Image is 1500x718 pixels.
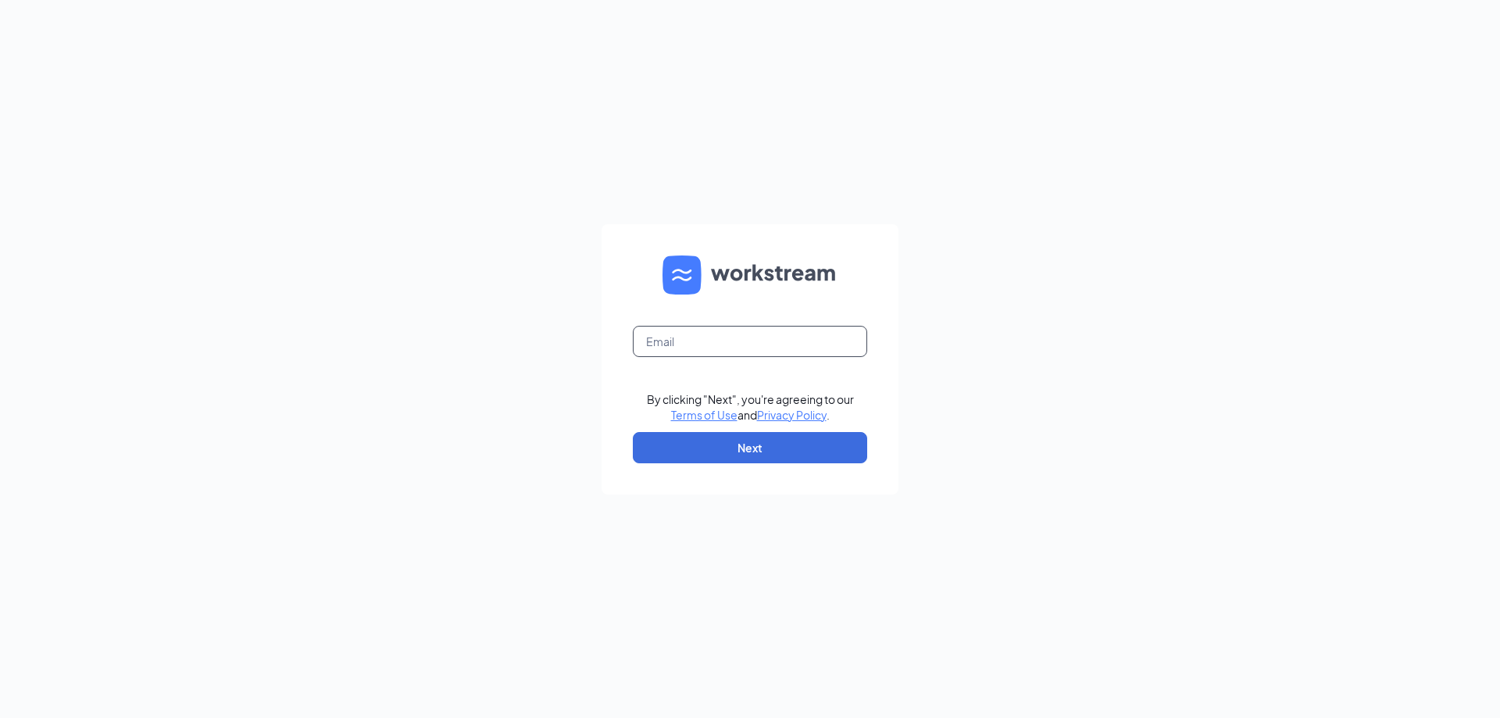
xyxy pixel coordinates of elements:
button: Next [633,432,867,463]
div: By clicking "Next", you're agreeing to our and . [647,391,854,423]
a: Privacy Policy [757,408,827,422]
a: Terms of Use [671,408,737,422]
img: WS logo and Workstream text [662,255,837,295]
input: Email [633,326,867,357]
